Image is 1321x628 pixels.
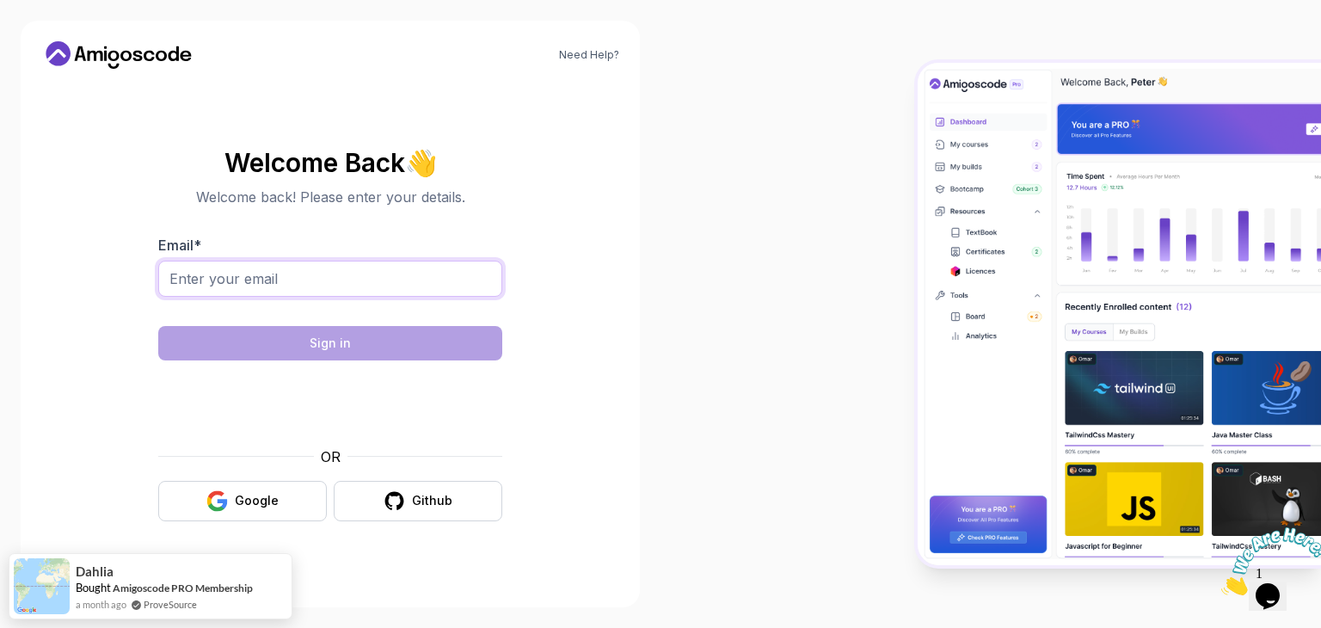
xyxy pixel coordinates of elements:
[404,148,438,177] span: 👋
[235,492,279,509] div: Google
[310,335,351,352] div: Sign in
[412,492,452,509] div: Github
[76,597,126,612] span: a month ago
[559,48,619,62] a: Need Help?
[76,581,111,594] span: Bought
[158,481,327,521] button: Google
[158,149,502,176] h2: Welcome Back
[200,371,460,436] iframe: Widget containing checkbox for hCaptcha security challenge
[76,564,114,579] span: Dahlia
[7,7,114,75] img: Chat attention grabber
[158,326,502,360] button: Sign in
[918,63,1321,565] img: Amigoscode Dashboard
[144,597,197,612] a: ProveSource
[113,582,253,594] a: Amigoscode PRO Membership
[158,187,502,207] p: Welcome back! Please enter your details.
[321,446,341,467] p: OR
[1214,520,1321,602] iframe: chat widget
[7,7,14,22] span: 1
[14,558,70,614] img: provesource social proof notification image
[334,481,502,521] button: Github
[158,237,201,254] label: Email *
[158,261,502,297] input: Enter your email
[41,41,196,69] a: Home link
